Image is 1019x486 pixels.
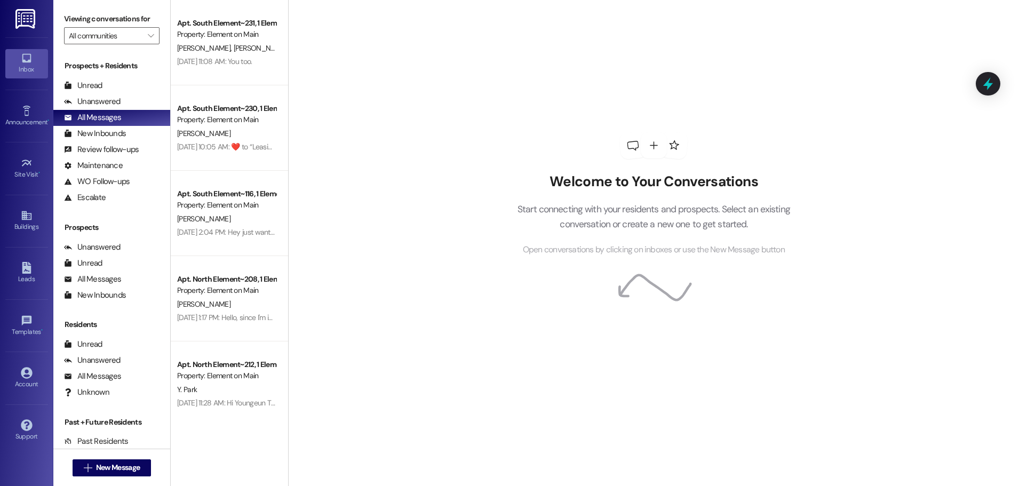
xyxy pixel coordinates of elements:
span: [PERSON_NAME] [233,43,286,53]
input: All communities [69,27,142,44]
i:  [148,31,154,40]
div: Prospects + Residents [53,60,170,71]
div: Property: Element on Main [177,370,276,381]
div: Escalate [64,192,106,203]
div: [DATE] 1:17 PM: Hello, since I'm in the [PERSON_NAME][GEOGRAPHIC_DATA], should my insurance be [S... [177,313,828,322]
div: Maintenance [64,160,123,171]
div: New Inbounds [64,290,126,301]
span: • [38,169,40,177]
div: Apt. South Element~116, 1 Element on Main - South Element [177,188,276,200]
i:  [84,464,92,472]
a: Buildings [5,206,48,235]
div: [DATE] 2:04 PM: Hey just wanted to let you know I made it a few minutes early I'm at the leasing ... [177,227,506,237]
div: Property: Element on Main [177,114,276,125]
div: Prospects [53,222,170,233]
span: Y. Park [177,385,197,394]
div: Unanswered [64,96,121,107]
span: Open conversations by clicking on inboxes or use the New Message button [523,243,785,257]
div: Unread [64,80,102,91]
div: Apt. North Element~208, 1 Element on Main - North Element [177,274,276,285]
div: All Messages [64,274,121,285]
a: Templates • [5,312,48,340]
span: New Message [96,462,140,473]
a: Support [5,416,48,445]
span: [PERSON_NAME] [177,214,230,224]
span: [PERSON_NAME] [177,299,230,309]
div: All Messages [64,371,121,382]
span: • [41,326,43,334]
div: Unanswered [64,355,121,366]
div: All Messages [64,112,121,123]
div: Past + Future Residents [53,417,170,428]
a: Leads [5,259,48,288]
a: Account [5,364,48,393]
p: Start connecting with your residents and prospects. Select an existing conversation or create a n... [501,202,806,232]
div: Property: Element on Main [177,29,276,40]
div: Residents [53,319,170,330]
div: [DATE] 11:08 AM: You too. [177,57,252,66]
div: Unread [64,339,102,350]
div: [DATE] 11:28 AM: Hi Youngeun This is [PERSON_NAME] at Element. I wanted to check in with you on y... [177,398,833,408]
label: Viewing conversations for [64,11,160,27]
div: Property: Element on Main [177,285,276,296]
div: Apt. North Element~212, 1 Element on Main - North Element [177,359,276,370]
div: New Inbounds [64,128,126,139]
div: Review follow-ups [64,144,139,155]
div: [DATE] 10:05 AM: ​❤️​ to “ Leasing Element On Main (Element on Main): I thought so, Thanks for th... [177,142,559,152]
div: Property: Element on Main [177,200,276,211]
div: Unknown [64,387,109,398]
div: Unanswered [64,242,121,253]
button: New Message [73,459,152,476]
div: Apt. South Element~230, 1 Element on Main - South Element [177,103,276,114]
div: Unread [64,258,102,269]
div: WO Follow-ups [64,176,130,187]
span: [PERSON_NAME] [177,129,230,138]
h2: Welcome to Your Conversations [501,173,806,190]
span: [PERSON_NAME] [177,43,234,53]
a: Site Visit • [5,154,48,183]
span: • [47,117,49,124]
div: Apt. South Element~231, 1 Element on Main - South Element [177,18,276,29]
img: ResiDesk Logo [15,9,37,29]
a: Inbox [5,49,48,78]
div: Past Residents [64,436,129,447]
